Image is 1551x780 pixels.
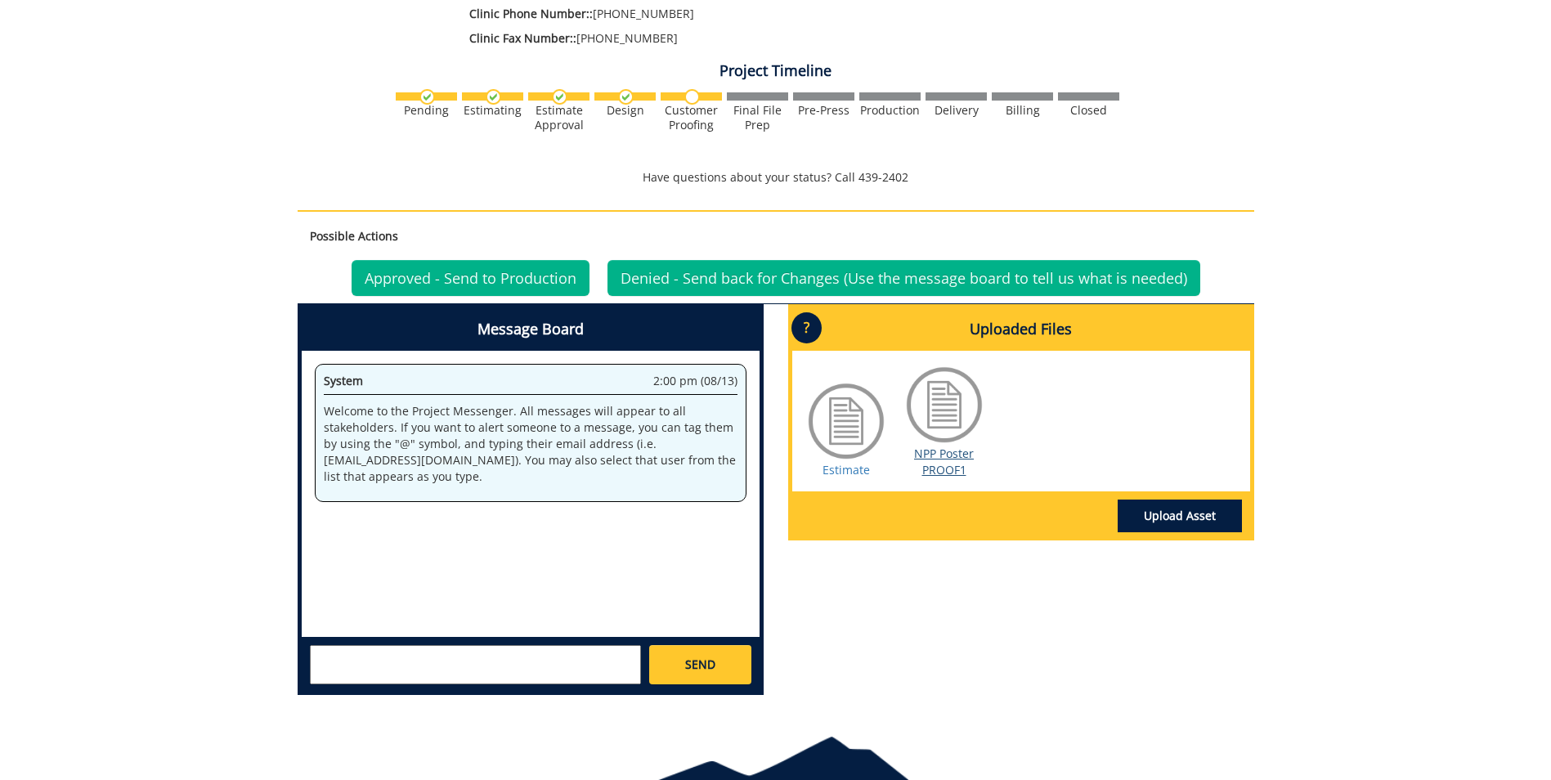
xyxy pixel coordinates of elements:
div: Billing [992,103,1053,118]
div: Estimate Approval [528,103,589,132]
a: SEND [649,645,751,684]
div: Closed [1058,103,1119,118]
img: no [684,89,700,105]
span: 2:00 pm (08/13) [653,373,737,389]
a: Approved - Send to Production [352,260,589,296]
p: Welcome to the Project Messenger. All messages will appear to all stakeholders. If you want to al... [324,403,737,485]
div: Pre-Press [793,103,854,118]
div: Delivery [926,103,987,118]
p: ? [791,312,822,343]
p: [PHONE_NUMBER] [469,6,1109,22]
h4: Uploaded Files [792,308,1250,351]
div: Estimating [462,103,523,118]
span: System [324,373,363,388]
textarea: messageToSend [310,645,641,684]
h4: Message Board [302,308,760,351]
strong: Possible Actions [310,228,398,244]
div: Customer Proofing [661,103,722,132]
div: Pending [396,103,457,118]
a: Estimate [823,462,870,477]
img: checkmark [618,89,634,105]
h4: Project Timeline [298,63,1254,79]
img: checkmark [419,89,435,105]
a: NPP Poster PROOF1 [914,446,974,477]
p: [PHONE_NUMBER] [469,30,1109,47]
div: Final File Prep [727,103,788,132]
span: Clinic Phone Number:: [469,6,593,21]
div: Design [594,103,656,118]
a: Denied - Send back for Changes (Use the message board to tell us what is needed) [607,260,1200,296]
span: SEND [685,657,715,673]
img: checkmark [486,89,501,105]
img: checkmark [552,89,567,105]
div: Production [859,103,921,118]
span: Clinic Fax Number:: [469,30,576,46]
p: Have questions about your status? Call 439-2402 [298,169,1254,186]
a: Upload Asset [1118,500,1242,532]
